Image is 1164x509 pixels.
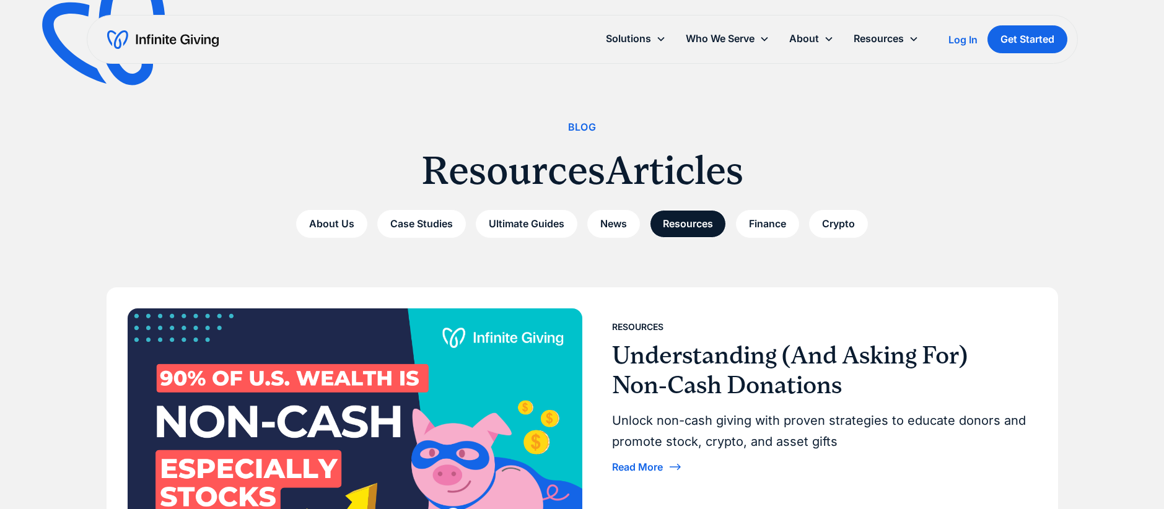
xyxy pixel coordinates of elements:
[612,341,1027,400] h3: Understanding (And Asking For) Non-Cash Donations
[107,30,219,50] a: home
[809,210,868,238] a: Crypto
[676,25,779,52] div: Who We Serve
[736,210,799,238] a: Finance
[605,146,743,195] h1: Articles
[789,30,819,47] div: About
[587,210,640,238] a: News
[987,25,1067,53] a: Get Started
[296,210,367,238] a: About Us
[948,32,978,47] a: Log In
[612,410,1027,452] div: Unlock non-cash giving with proven strategies to educate donors and promote stock, crypto, and as...
[377,210,466,238] a: Case Studies
[606,30,651,47] div: Solutions
[650,210,726,238] a: Resources
[844,25,929,52] div: Resources
[568,119,597,136] div: Blog
[854,30,904,47] div: Resources
[612,462,663,472] div: Read More
[612,320,663,334] div: Resources
[476,210,577,238] a: Ultimate Guides
[596,25,676,52] div: Solutions
[779,25,844,52] div: About
[948,35,978,45] div: Log In
[421,146,605,195] h1: Resources
[686,30,755,47] div: Who We Serve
